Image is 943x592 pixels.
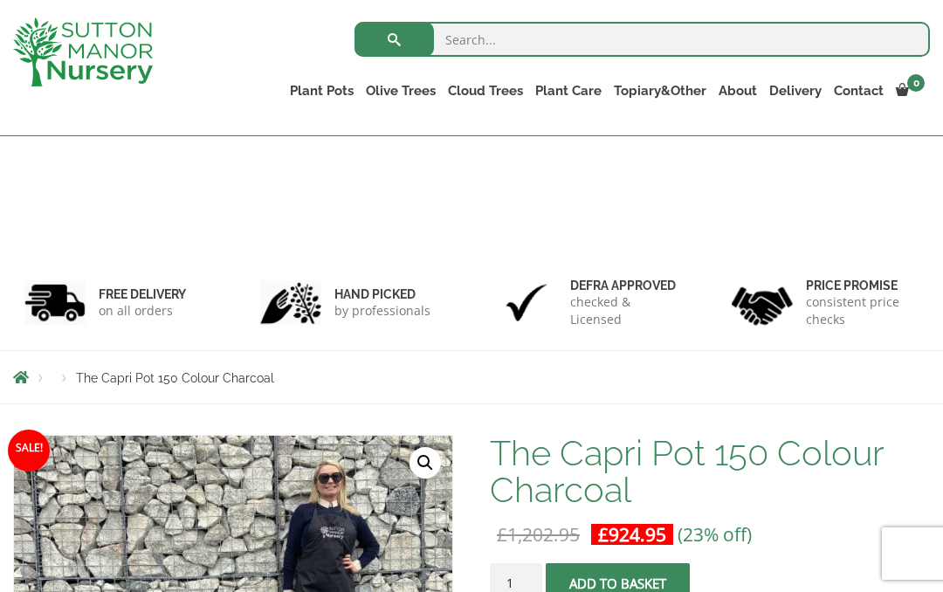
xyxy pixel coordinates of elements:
[497,522,507,547] span: £
[570,278,683,293] h6: Defra approved
[442,79,529,103] a: Cloud Trees
[354,22,930,57] input: Search...
[360,79,442,103] a: Olive Trees
[496,280,557,325] img: 3.jpg
[8,430,50,472] span: Sale!
[828,79,890,103] a: Contact
[598,522,609,547] span: £
[334,286,430,302] h6: hand picked
[806,278,919,293] h6: Price promise
[608,79,712,103] a: Topiary&Other
[24,280,86,325] img: 1.jpg
[497,522,580,547] bdi: 1,202.95
[99,286,186,302] h6: FREE DELIVERY
[76,371,274,385] span: The Capri Pot 150 Colour Charcoal
[678,522,752,547] span: (23% off)
[598,522,666,547] bdi: 924.95
[570,293,683,328] p: checked & Licensed
[806,293,919,328] p: consistent price checks
[284,79,360,103] a: Plant Pots
[763,79,828,103] a: Delivery
[99,302,186,320] p: on all orders
[732,276,793,329] img: 4.jpg
[260,280,321,325] img: 2.jpg
[490,435,930,508] h1: The Capri Pot 150 Colour Charcoal
[13,17,153,86] img: logo
[529,79,608,103] a: Plant Care
[334,302,430,320] p: by professionals
[13,370,930,384] nav: Breadcrumbs
[712,79,763,103] a: About
[410,447,441,478] a: View full-screen image gallery
[890,79,930,103] a: 0
[907,74,925,92] span: 0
